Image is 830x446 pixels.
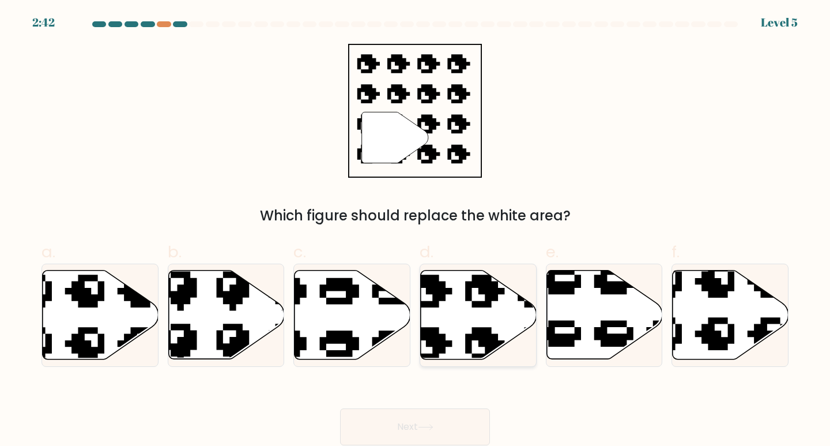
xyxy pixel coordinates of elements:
[41,241,55,263] span: a.
[168,241,182,263] span: b.
[671,241,680,263] span: f.
[761,14,798,31] div: Level 5
[293,241,306,263] span: c.
[48,205,782,226] div: Which figure should replace the white area?
[340,408,490,445] button: Next
[546,241,559,263] span: e.
[362,112,428,163] g: "
[32,14,55,31] div: 2:42
[420,241,433,263] span: d.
